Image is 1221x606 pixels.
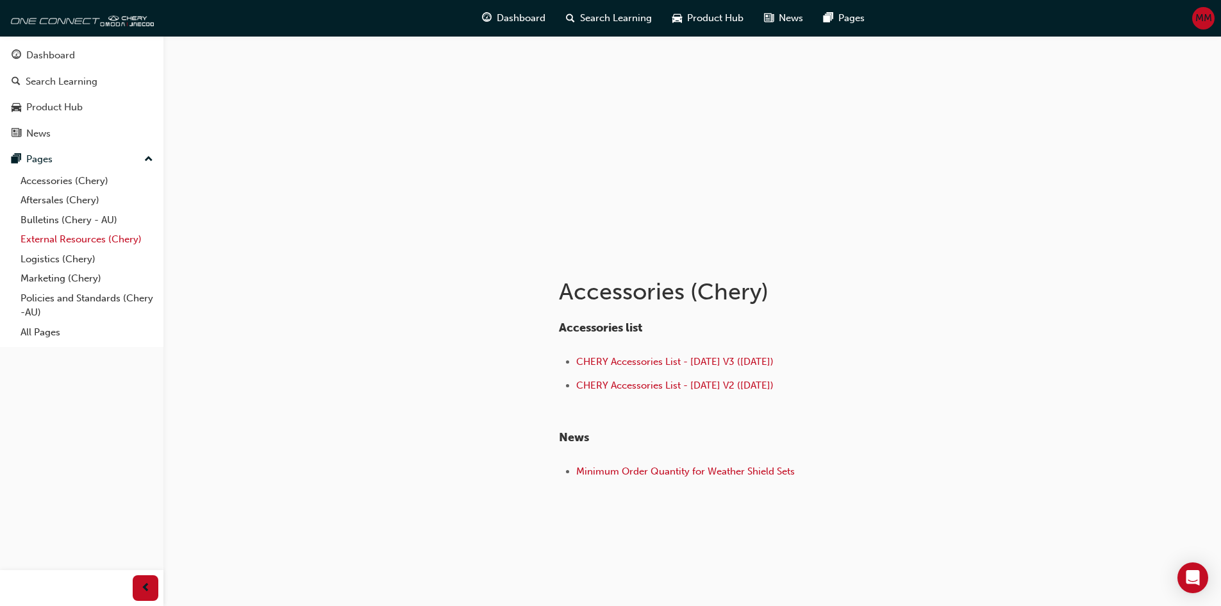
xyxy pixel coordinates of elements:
div: News [26,126,51,141]
a: Marketing (Chery) [15,269,158,289]
a: search-iconSearch Learning [556,5,662,31]
h1: Accessories (Chery) [559,278,979,306]
a: Aftersales (Chery) [15,190,158,210]
a: Product Hub [5,96,158,119]
img: oneconnect [6,5,154,31]
span: prev-icon [141,580,151,596]
span: news-icon [12,128,21,140]
span: car-icon [672,10,682,26]
a: Accessories (Chery) [15,171,158,191]
a: guage-iconDashboard [472,5,556,31]
button: Pages [5,147,158,171]
a: Dashboard [5,44,158,67]
div: Pages [26,152,53,167]
a: CHERY Accessories List - [DATE] V2 ([DATE]) [576,380,774,391]
div: Product Hub [26,100,83,115]
span: Pages [838,11,865,26]
span: Dashboard [497,11,545,26]
span: News [559,430,589,444]
span: search-icon [566,10,575,26]
span: Product Hub [687,11,743,26]
span: car-icon [12,102,21,114]
button: DashboardSearch LearningProduct HubNews [5,41,158,147]
span: Accessories list [559,321,642,335]
div: Dashboard [26,48,75,63]
a: Policies and Standards (Chery -AU) [15,289,158,323]
span: MM [1195,11,1212,26]
span: search-icon [12,76,21,88]
button: MM [1192,7,1215,29]
a: News [5,122,158,146]
span: pages-icon [824,10,833,26]
span: pages-icon [12,154,21,165]
a: pages-iconPages [813,5,875,31]
a: Search Learning [5,70,158,94]
a: Minimum Order Quantity for Weather Shield Sets [576,466,795,477]
a: Logistics (Chery) [15,249,158,269]
div: Search Learning [26,74,97,89]
span: Search Learning [580,11,652,26]
a: All Pages [15,323,158,342]
span: News [779,11,803,26]
a: Bulletins (Chery - AU) [15,210,158,230]
span: guage-icon [482,10,492,26]
div: Open Intercom Messenger [1177,562,1208,593]
a: news-iconNews [754,5,813,31]
a: car-iconProduct Hub [662,5,754,31]
a: CHERY Accessories List - [DATE] V3 ([DATE]) [576,356,774,367]
span: news-icon [764,10,774,26]
span: guage-icon [12,50,21,62]
a: External Resources (Chery) [15,230,158,249]
span: up-icon [144,151,153,168]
